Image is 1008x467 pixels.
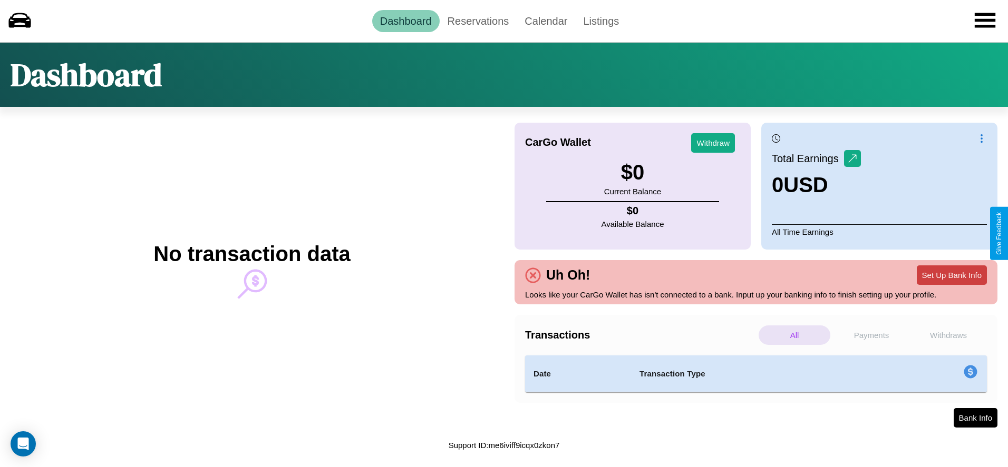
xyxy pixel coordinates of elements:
[11,53,162,96] h1: Dashboard
[602,217,664,231] p: Available Balance
[913,325,984,345] p: Withdraws
[604,184,661,198] p: Current Balance
[153,242,350,266] h2: No transaction data
[604,161,661,184] h3: $ 0
[954,408,997,428] button: Bank Info
[772,224,987,239] p: All Time Earnings
[759,325,830,345] p: All
[525,329,756,341] h4: Transactions
[517,10,575,32] a: Calendar
[525,136,591,148] h4: CarGo Wallet
[602,205,664,217] h4: $ 0
[11,431,36,456] div: Open Intercom Messenger
[917,265,987,285] button: Set Up Bank Info
[836,325,907,345] p: Payments
[575,10,627,32] a: Listings
[995,212,1003,255] div: Give Feedback
[440,10,517,32] a: Reservations
[772,149,844,168] p: Total Earnings
[691,133,735,153] button: Withdraw
[372,10,440,32] a: Dashboard
[449,438,560,452] p: Support ID: me6iviff9icqx0zkon7
[639,367,878,380] h4: Transaction Type
[534,367,623,380] h4: Date
[772,173,861,197] h3: 0 USD
[541,267,595,283] h4: Uh Oh!
[525,287,987,302] p: Looks like your CarGo Wallet has isn't connected to a bank. Input up your banking info to finish ...
[525,355,987,392] table: simple table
